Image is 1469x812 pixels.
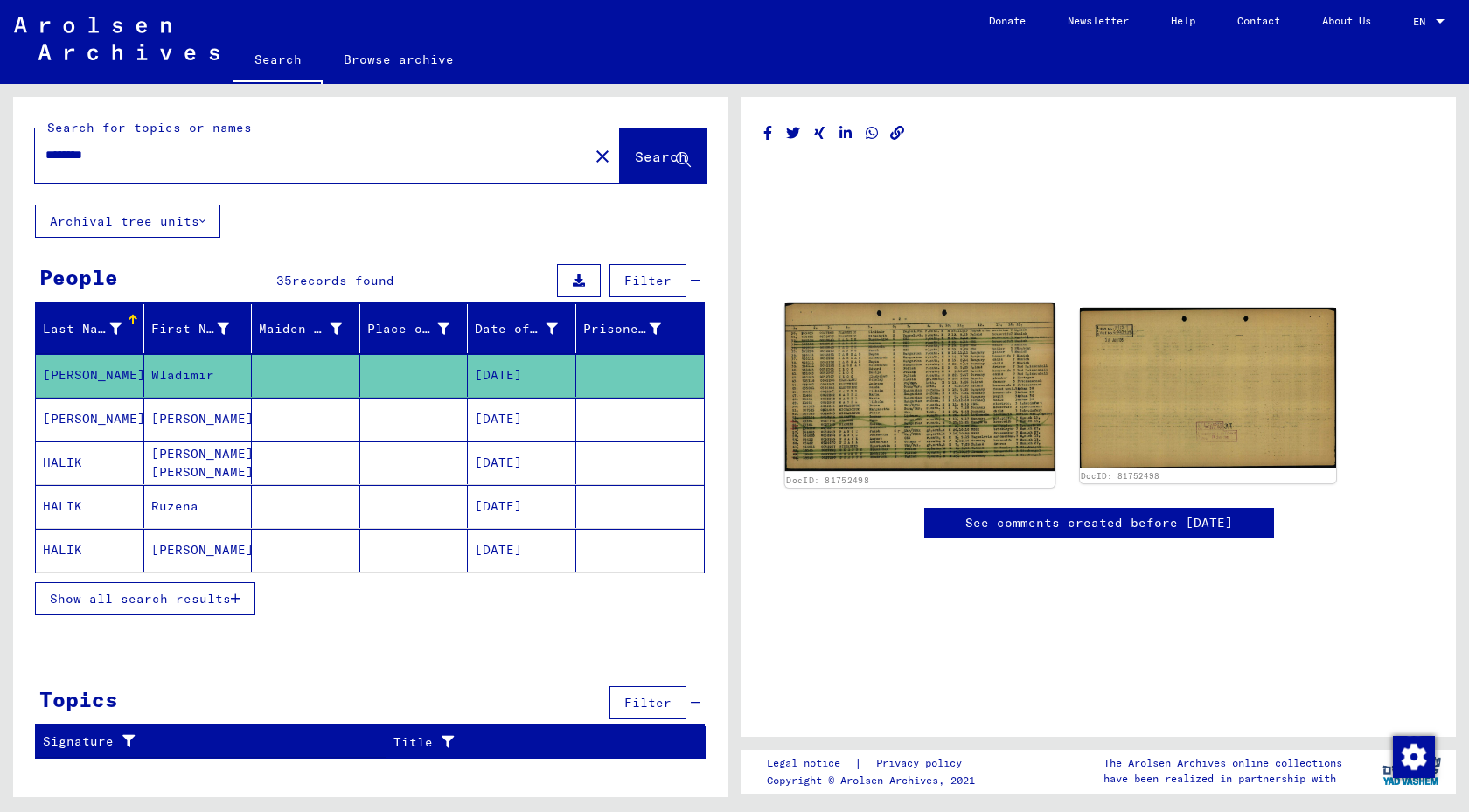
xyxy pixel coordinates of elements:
[144,354,253,397] mat-cell: Wladimir
[811,122,829,144] button: Share on Xing
[43,315,143,343] div: Last Name
[583,315,684,343] div: Prisoner #
[468,398,576,441] mat-cell: [DATE]
[609,686,686,719] button: Filter
[39,684,118,715] div: Topics
[144,398,253,441] mat-cell: [PERSON_NAME]
[43,732,372,751] div: Signature
[360,304,469,353] mat-header-cell: Place of Birth
[1103,771,1342,787] p: have been realized in partnership with
[144,304,253,353] mat-header-cell: First Name
[323,38,475,80] a: Browse archive
[1413,16,1432,28] span: EN
[39,261,118,293] div: People
[367,315,472,343] div: Place of Birth
[1081,471,1159,481] a: DocID: 81752498
[585,138,620,173] button: Clear
[785,303,1055,471] img: 001.jpg
[35,205,220,238] button: Archival tree units
[50,591,231,607] span: Show all search results
[635,148,687,165] span: Search
[862,754,983,773] a: Privacy policy
[786,475,869,485] a: DocID: 81752498
[259,315,364,343] div: Maiden Name
[1103,755,1342,771] p: The Arolsen Archives online collections
[592,146,613,167] mat-icon: close
[35,582,255,615] button: Show all search results
[144,529,253,572] mat-cell: [PERSON_NAME]
[292,273,394,288] span: records found
[43,728,390,756] div: Signature
[144,441,253,484] mat-cell: [PERSON_NAME] [PERSON_NAME]
[36,529,144,572] mat-cell: HALIK
[576,304,705,353] mat-header-cell: Prisoner #
[888,122,907,144] button: Copy link
[837,122,855,144] button: Share on LinkedIn
[468,441,576,484] mat-cell: [DATE]
[1393,736,1435,778] img: Change consent
[259,320,342,338] div: Maiden Name
[36,441,144,484] mat-cell: HALIK
[965,514,1233,532] a: See comments created before [DATE]
[759,122,777,144] button: Share on Facebook
[252,304,360,353] mat-header-cell: Maiden Name
[151,320,230,338] div: First Name
[583,320,662,338] div: Prisoner #
[620,128,706,183] button: Search
[784,122,803,144] button: Share on Twitter
[475,315,580,343] div: Date of Birth
[36,354,144,397] mat-cell: [PERSON_NAME]
[767,754,983,773] div: |
[468,485,576,528] mat-cell: [DATE]
[609,264,686,297] button: Filter
[863,122,881,144] button: Share on WhatsApp
[276,273,292,288] span: 35
[767,754,854,773] a: Legal notice
[468,354,576,397] mat-cell: [DATE]
[151,315,252,343] div: First Name
[393,733,671,752] div: Title
[47,120,252,135] mat-label: Search for topics or names
[624,273,672,288] span: Filter
[468,304,576,353] mat-header-cell: Date of Birth
[468,529,576,572] mat-cell: [DATE]
[233,38,323,84] a: Search
[43,320,122,338] div: Last Name
[36,398,144,441] mat-cell: [PERSON_NAME]
[1080,308,1337,468] img: 002.jpg
[36,304,144,353] mat-header-cell: Last Name
[1379,749,1445,793] img: yv_logo.png
[14,17,219,60] img: Arolsen_neg.svg
[36,485,144,528] mat-cell: HALIK
[367,320,450,338] div: Place of Birth
[624,695,672,711] span: Filter
[144,485,253,528] mat-cell: Ruzena
[393,728,688,756] div: Title
[767,773,983,788] p: Copyright © Arolsen Archives, 2021
[475,320,558,338] div: Date of Birth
